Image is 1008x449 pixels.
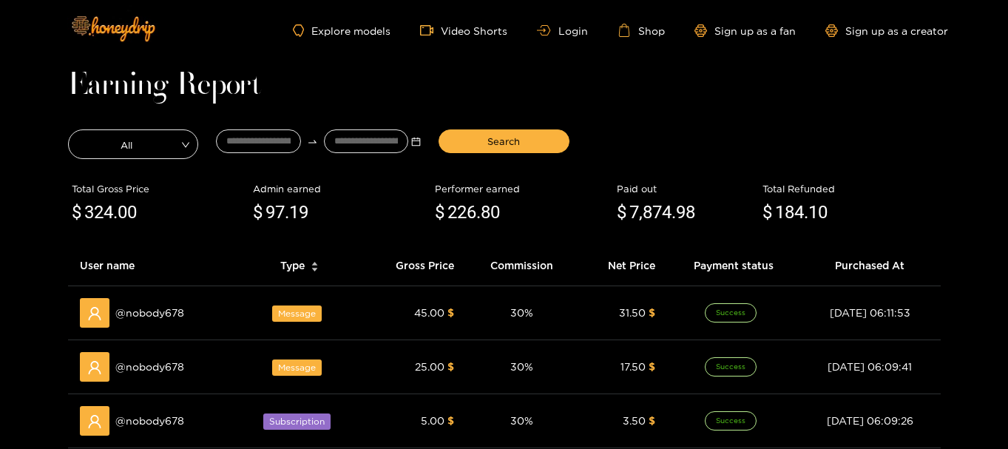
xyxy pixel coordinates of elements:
span: 7,874 [629,202,672,223]
span: swap-right [307,136,318,147]
span: 31.50 [619,307,646,318]
span: user [87,360,102,375]
span: video-camera [420,24,441,37]
span: @ nobody678 [115,413,184,429]
th: Gross Price [362,246,467,286]
span: 30 % [510,361,533,372]
span: 324 [84,202,113,223]
span: 97 [265,202,285,223]
span: Subscription [263,413,331,430]
span: to [307,136,318,147]
span: $ [253,199,263,227]
span: 3.50 [623,415,646,426]
a: Shop [618,24,665,37]
span: 25.00 [415,361,444,372]
span: Type [280,257,305,274]
span: $ [447,415,454,426]
span: Success [705,357,757,377]
span: $ [649,361,655,372]
th: User name [68,246,238,286]
span: Message [272,359,322,376]
th: Purchased At [799,246,940,286]
span: .80 [476,202,500,223]
th: Net Price [577,246,668,286]
span: user [87,306,102,321]
span: .10 [804,202,828,223]
span: $ [762,199,772,227]
span: $ [72,199,81,227]
span: Success [705,303,757,323]
div: Total Gross Price [72,181,246,196]
div: Admin earned [253,181,427,196]
span: [DATE] 06:11:53 [830,307,910,318]
span: $ [435,199,444,227]
span: Search [487,134,520,149]
a: Explore models [293,24,390,37]
span: caret-down [311,266,319,274]
span: $ [649,307,655,318]
span: 184 [775,202,804,223]
span: 17.50 [620,361,646,372]
a: Sign up as a fan [694,24,796,37]
span: user [87,414,102,429]
span: $ [447,361,454,372]
a: Login [537,25,587,36]
span: $ [447,307,454,318]
button: Search [439,129,569,153]
span: caret-up [311,260,319,268]
div: Paid out [617,181,755,196]
span: [DATE] 06:09:26 [827,415,913,426]
th: Commission [466,246,576,286]
span: Message [272,305,322,322]
span: @ nobody678 [115,359,184,375]
span: .19 [285,202,308,223]
span: $ [617,199,626,227]
div: Total Refunded [762,181,937,196]
span: 45.00 [414,307,444,318]
span: Success [705,411,757,431]
span: 30 % [510,415,533,426]
div: Performer earned [435,181,609,196]
span: $ [649,415,655,426]
a: Sign up as a creator [825,24,948,37]
span: [DATE] 06:09:41 [828,361,912,372]
span: 30 % [510,307,533,318]
span: .00 [113,202,137,223]
span: .98 [672,202,695,223]
h1: Earning Report [68,75,941,96]
span: @ nobody678 [115,305,184,321]
span: All [69,134,198,155]
th: Payment status [667,246,799,286]
span: 226 [447,202,476,223]
a: Video Shorts [420,24,507,37]
span: 5.00 [421,415,444,426]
